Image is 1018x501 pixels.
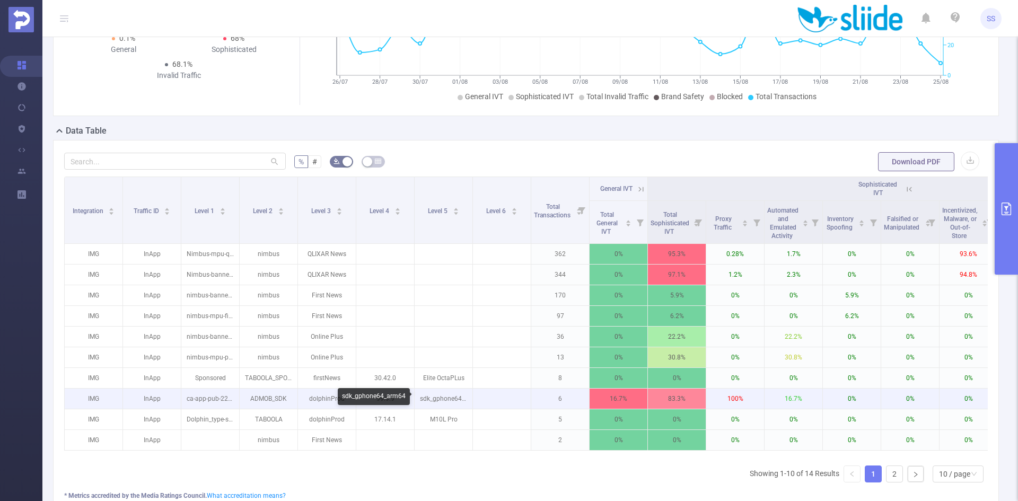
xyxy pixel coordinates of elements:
p: nimbus-mpu-first-news [181,306,239,326]
p: 0% [590,306,647,326]
p: dolphinProd [298,409,356,429]
i: icon: caret-up [511,206,517,209]
p: 22.2% [648,327,706,347]
p: 0% [881,265,939,285]
span: 68.1% [172,60,192,68]
span: Incentivized, Malware, or Out-of-Store [942,207,978,240]
span: Total Sophisticated IVT [651,211,689,235]
p: IMG [65,306,122,326]
tspan: 09/08 [612,78,628,85]
p: 0% [765,430,822,450]
p: TABOOLA [240,409,297,429]
p: 0% [940,327,997,347]
li: 2 [886,465,903,482]
div: Sort [394,206,401,213]
p: IMG [65,265,122,285]
p: InApp [123,347,181,367]
div: Sort [336,206,343,213]
span: # [312,157,317,166]
i: icon: left [849,471,855,477]
li: Showing 1-10 of 14 Results [750,465,839,482]
p: 0.28% [706,244,764,264]
span: SS [987,8,995,29]
p: 0% [881,409,939,429]
span: Sophisticated IVT [516,92,574,101]
i: Filter menu [924,201,939,243]
p: TABOOLA_SPONSORED [240,368,297,388]
p: 0% [940,409,997,429]
p: 97 [531,306,589,326]
span: Level 3 [311,207,332,215]
div: Sort [625,218,631,225]
p: Dolphin_type-sdk_adunit-briefings_content_type-sponsored__pos-non-us [181,409,239,429]
p: 0% [590,244,647,264]
i: Filter menu [808,201,822,243]
p: nimbus [240,244,297,264]
p: nimbus [240,265,297,285]
p: 0% [881,244,939,264]
tspan: 20 [947,42,954,49]
p: 0% [823,347,881,367]
div: 10 / page [939,466,970,482]
p: 0% [706,368,764,388]
p: 100% [706,389,764,409]
span: Level 5 [428,207,449,215]
i: icon: caret-down [453,210,459,214]
p: 6.2% [823,306,881,326]
span: Level 1 [195,207,216,215]
i: Filter menu [691,201,706,243]
p: 0% [940,285,997,305]
i: icon: table [375,158,381,164]
div: General [68,44,179,55]
p: 1.7% [765,244,822,264]
span: General IVT [465,92,503,101]
i: icon: caret-up [742,218,748,222]
p: 95.3% [648,244,706,264]
p: sdk_gphone64_arm64 [415,389,472,409]
span: Total Transactions [756,92,817,101]
span: Traffic ID [134,207,161,215]
div: sdk_gphone64_arm64 [338,388,410,405]
i: icon: caret-down [981,222,987,225]
p: InApp [123,368,181,388]
p: 170 [531,285,589,305]
tspan: 21/08 [853,78,868,85]
p: InApp [123,430,181,450]
p: 6 [531,389,589,409]
div: Sophisticated [179,44,289,55]
p: Online Plus [298,327,356,347]
p: 0% [765,285,822,305]
tspan: 23/08 [892,78,908,85]
p: 0% [590,409,647,429]
span: Level 4 [370,207,391,215]
span: Level 6 [486,207,507,215]
p: 0% [590,327,647,347]
p: 0% [765,368,822,388]
span: Sophisticated IVT [858,181,897,197]
span: Total General IVT [596,211,618,235]
p: Nimbus-banner-qlixar-value [181,265,239,285]
p: 0% [823,265,881,285]
tspan: 0 [947,72,951,79]
tspan: 11/08 [652,78,668,85]
input: Search... [64,153,286,170]
p: IMG [65,347,122,367]
tspan: 30/07 [412,78,427,85]
button: Download PDF [878,152,954,171]
p: 0% [765,306,822,326]
p: 22.2% [765,327,822,347]
div: Sort [858,218,865,225]
p: InApp [123,285,181,305]
a: What accreditation means? [207,492,286,499]
li: Previous Page [844,465,861,482]
p: 5.9% [823,285,881,305]
p: InApp [123,327,181,347]
i: icon: caret-up [394,206,400,209]
p: 0% [706,327,764,347]
span: 0.1% [119,34,135,42]
p: nimbus [240,285,297,305]
p: nimbus-mpu-placement [181,347,239,367]
p: 30.42.0 [356,368,414,388]
p: 362 [531,244,589,264]
p: 0% [823,430,881,450]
